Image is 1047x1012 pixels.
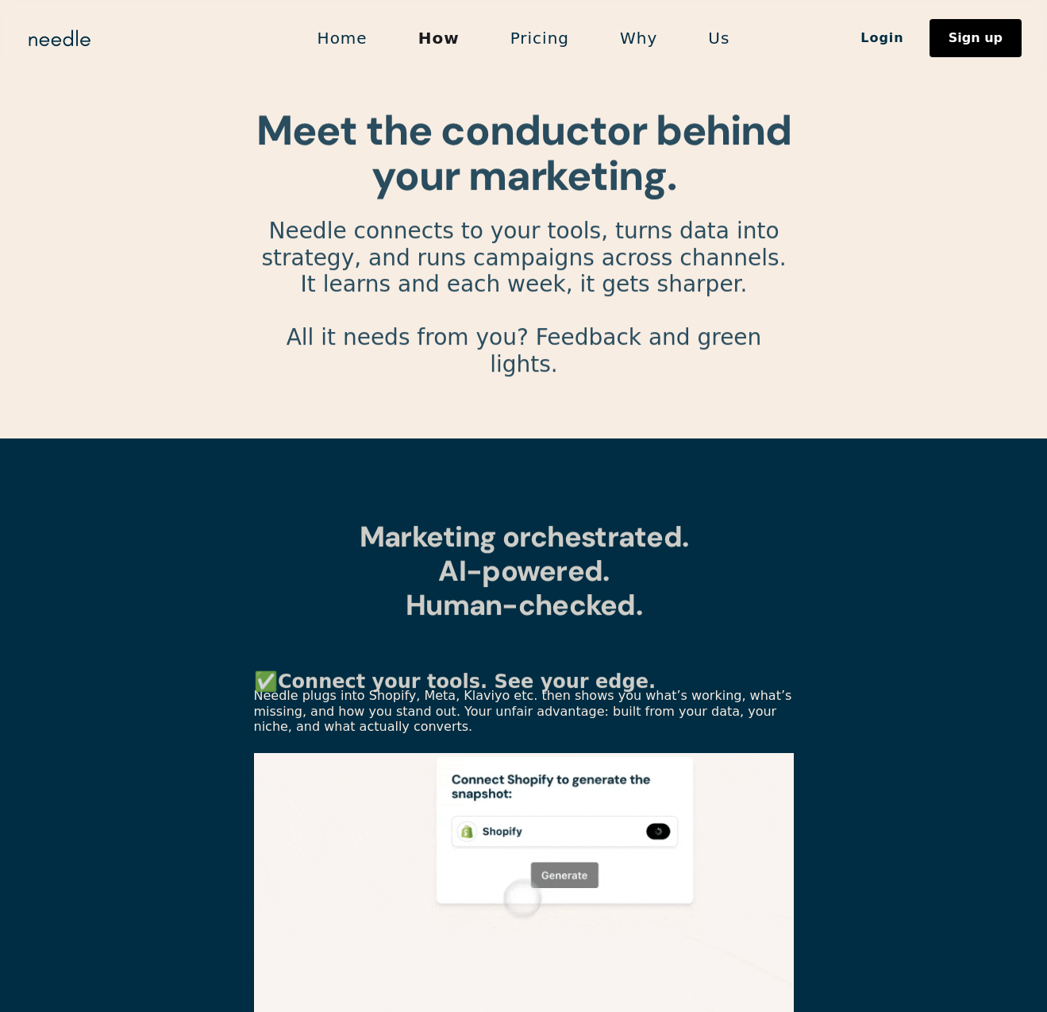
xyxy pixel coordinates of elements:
p: Needle plugs into Shopify, Meta, Klaviyo etc. then shows you what’s working, what’s missing, and ... [254,688,794,734]
a: How [393,21,485,55]
a: Login [835,25,930,52]
a: Why [595,21,683,55]
strong: Marketing orchestrated. AI-powered. Human-checked. [359,518,687,624]
a: Sign up [930,19,1022,57]
div: Sign up [949,32,1003,44]
p: Needle connects to your tools, turns data into strategy, and runs campaigns across channels. It l... [254,218,794,405]
a: Pricing [485,21,595,55]
strong: Connect your tools. See your edge. [278,670,656,693]
strong: Meet the conductor behind your marketing. [256,103,791,203]
a: Home [292,21,393,55]
p: ✅ [254,670,794,694]
a: Us [683,21,755,55]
